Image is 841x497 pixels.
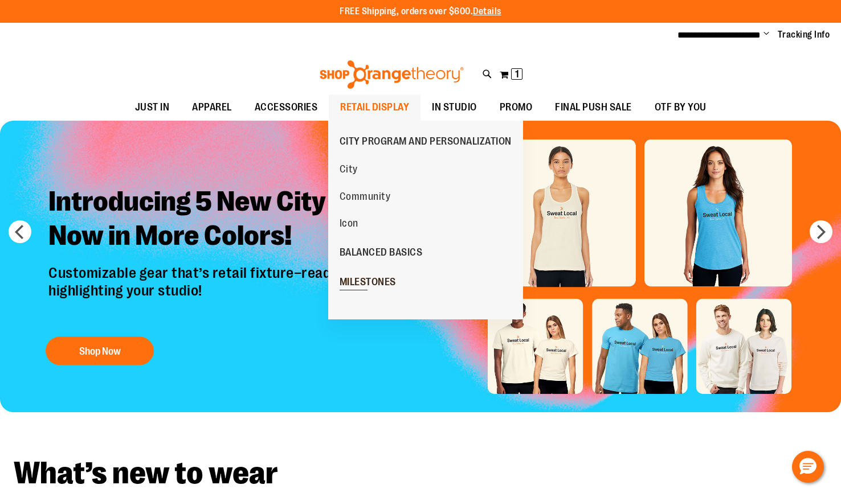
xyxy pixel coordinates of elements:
a: APPAREL [181,95,243,121]
a: Tracking Info [778,28,830,41]
span: ACCESSORIES [255,95,318,120]
a: RETAIL DISPLAY [329,95,420,121]
span: City [340,163,358,178]
a: ACCESSORIES [243,95,329,121]
a: PROMO [488,95,544,121]
span: PROMO [500,95,533,120]
a: CITY PROGRAM AND PERSONALIZATION [328,126,523,156]
ul: RETAIL DISPLAY [328,121,523,319]
button: Shop Now [46,337,154,365]
span: CITY PROGRAM AND PERSONALIZATION [340,135,512,150]
span: FINAL PUSH SALE [555,95,632,120]
button: next [810,220,832,243]
span: IN STUDIO [432,95,477,120]
button: prev [9,220,31,243]
a: IN STUDIO [420,95,488,121]
span: JUST IN [135,95,170,120]
img: Shop Orangetheory [318,60,466,89]
p: Customizable gear that’s retail fixture–ready, perfect for highlighting your studio! [40,264,460,325]
button: Hello, have a question? Let’s chat. [792,451,824,483]
button: Account menu [764,29,769,40]
span: BALANCED BASICS [340,247,423,261]
a: MILESTONES [328,267,407,297]
a: FINAL PUSH SALE [544,95,643,121]
span: APPAREL [192,95,232,120]
a: OTF BY YOU [643,95,718,121]
span: OTF BY YOU [655,95,707,120]
a: Introducing 5 New City Styles -Now in More Colors! Customizable gear that’s retail fixture–ready,... [40,176,460,371]
h2: Introducing 5 New City Styles - Now in More Colors! [40,176,460,264]
p: FREE Shipping, orders over $600. [340,5,501,18]
h2: What’s new to wear [14,458,827,489]
a: Details [473,6,501,17]
a: JUST IN [124,95,181,121]
span: Community [340,191,391,205]
span: MILESTONES [340,276,396,290]
span: RETAIL DISPLAY [340,95,409,120]
a: BALANCED BASICS [328,237,434,267]
span: 1 [515,68,519,80]
span: Icon [340,217,358,232]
